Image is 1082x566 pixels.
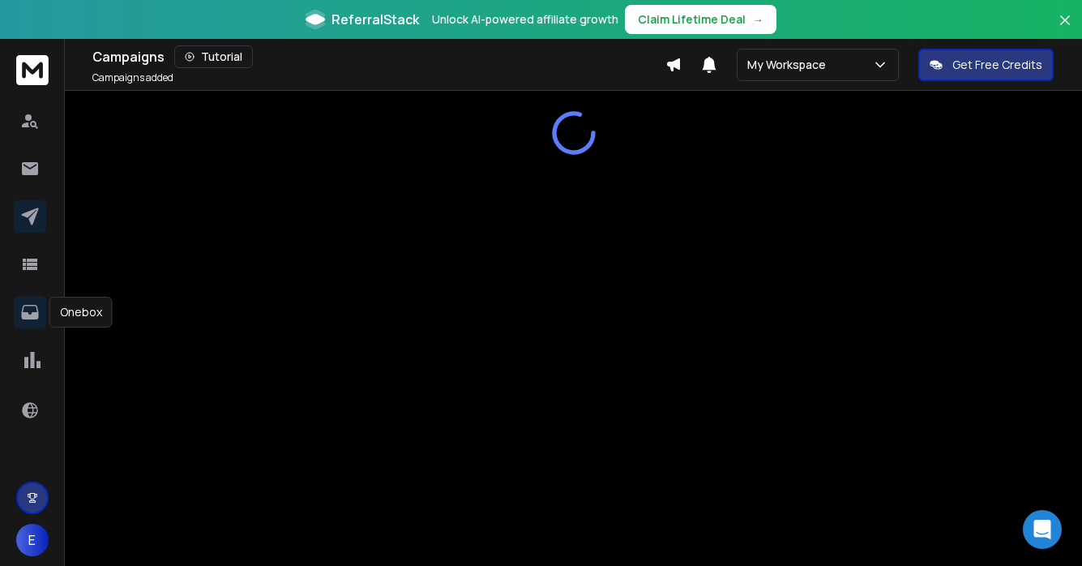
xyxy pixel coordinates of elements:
p: Get Free Credits [952,57,1042,73]
p: My Workspace [747,57,832,73]
button: Get Free Credits [918,49,1054,81]
button: Tutorial [174,45,253,68]
span: → [752,11,763,28]
button: Close banner [1054,10,1076,49]
button: Claim Lifetime Deal→ [625,5,776,34]
p: Campaigns added [92,71,173,84]
div: Campaigns [92,45,665,68]
span: ReferralStack [331,10,419,29]
div: Open Intercom Messenger [1023,510,1062,549]
p: Unlock AI-powered affiliate growth [432,11,618,28]
button: E [16,524,49,556]
div: Onebox [49,297,113,328]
